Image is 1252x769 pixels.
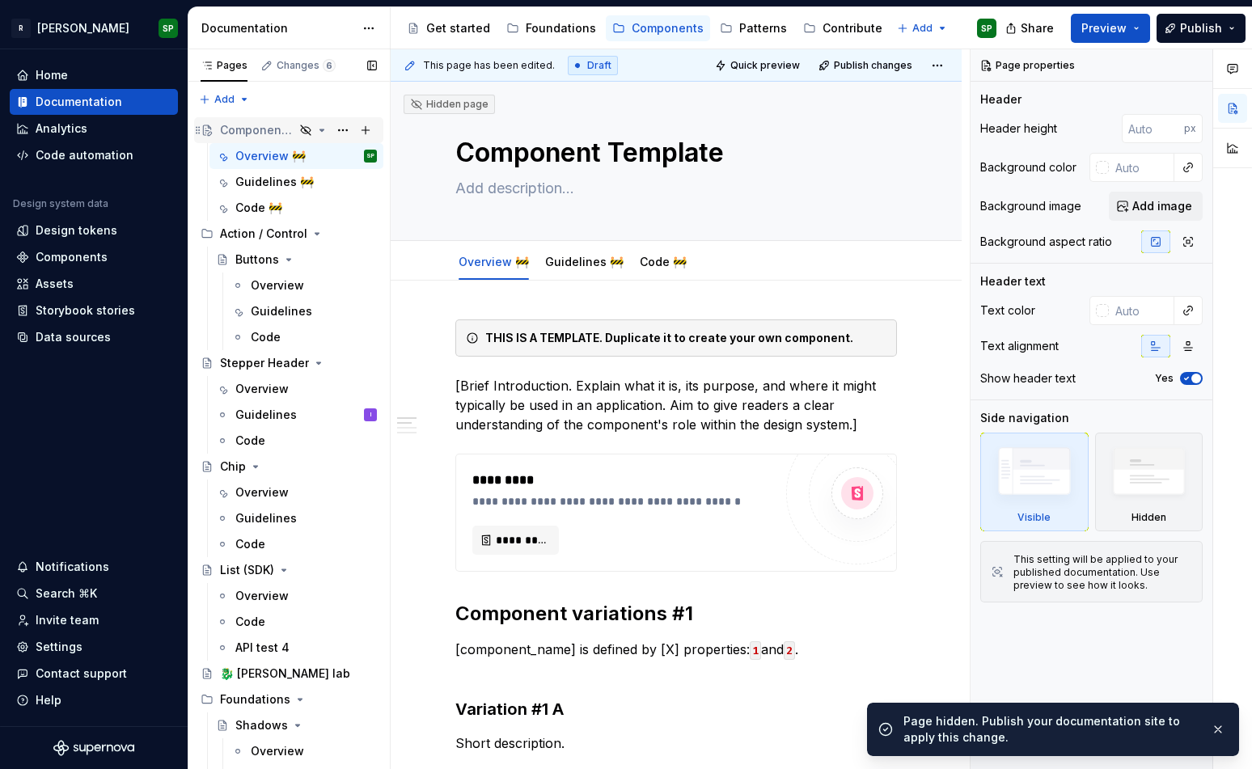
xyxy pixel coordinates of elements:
[455,376,897,434] p: [Brief Introduction. Explain what it is, its purpose, and where it might typically be used in an ...
[1131,511,1166,524] div: Hidden
[10,687,178,713] button: Help
[53,740,134,756] svg: Supernova Logo
[980,273,1046,289] div: Header text
[209,247,383,273] a: Buttons
[10,661,178,687] button: Contact support
[225,298,383,324] a: Guidelines
[980,338,1059,354] div: Text alignment
[235,588,289,604] div: Overview
[539,244,630,278] div: Guidelines 🚧
[220,691,290,708] div: Foundations
[10,116,178,142] a: Analytics
[235,614,265,630] div: Code
[36,302,135,319] div: Storybook stories
[220,122,294,138] div: Component Template
[225,324,383,350] a: Code
[36,94,122,110] div: Documentation
[209,531,383,557] a: Code
[235,433,265,449] div: Code
[220,458,246,475] div: Chip
[400,12,889,44] div: Page tree
[209,402,383,428] a: GuidelinesI
[209,583,383,609] a: Overview
[545,255,624,268] a: Guidelines 🚧
[225,273,383,298] a: Overview
[10,218,178,243] a: Design tokens
[423,59,555,72] span: This page has been edited.
[500,15,603,41] a: Foundations
[323,59,336,72] span: 6
[214,93,235,106] span: Add
[194,221,383,247] div: Action / Control
[36,612,99,628] div: Invite team
[455,733,897,753] p: Short description.
[194,117,383,143] a: Component Template
[251,329,281,345] div: Code
[209,428,383,454] a: Code
[366,148,374,164] div: SP
[235,640,290,656] div: API test 4
[251,277,304,294] div: Overview
[980,302,1035,319] div: Text color
[209,169,383,195] a: Guidelines 🚧
[980,91,1021,108] div: Header
[980,370,1076,387] div: Show header text
[10,62,178,88] a: Home
[980,159,1076,175] div: Background color
[587,59,611,72] span: Draft
[10,581,178,606] button: Search ⌘K
[36,147,133,163] div: Code automation
[10,89,178,115] a: Documentation
[980,410,1069,426] div: Side navigation
[36,639,82,655] div: Settings
[640,255,687,268] a: Code 🚧
[37,20,129,36] div: [PERSON_NAME]
[220,562,274,578] div: List (SDK)
[163,22,174,35] div: SP
[1157,14,1246,43] button: Publish
[235,381,289,397] div: Overview
[1017,511,1051,524] div: Visible
[194,661,383,687] a: 🐉 [PERSON_NAME] lab
[10,298,178,323] a: Storybook stories
[10,271,178,297] a: Assets
[194,687,383,712] div: Foundations
[980,120,1057,137] div: Header height
[710,54,807,77] button: Quick preview
[1109,296,1174,325] input: Auto
[10,554,178,580] button: Notifications
[1071,14,1150,43] button: Preview
[997,14,1064,43] button: Share
[209,143,383,169] a: Overview 🚧SP
[485,331,853,344] strong: THIS IS A TEMPLATE. Duplicate it to create your own component.
[1180,20,1222,36] span: Publish
[455,601,897,627] h2: Component variations #1
[235,148,306,164] div: Overview 🚧
[220,355,309,371] div: Stepper Header
[225,738,383,764] a: Overview
[633,244,693,278] div: Code 🚧
[3,11,184,45] button: R[PERSON_NAME]SP
[1013,553,1192,592] div: This setting will be applied to your published documentation. Use preview to see how it looks.
[194,88,255,111] button: Add
[370,407,371,423] div: I
[10,142,178,168] a: Code automation
[455,698,897,720] h3: Variation #1 A
[713,15,793,41] a: Patterns
[220,665,350,682] div: 🐉 [PERSON_NAME] lab
[1132,198,1192,214] span: Add image
[606,15,710,41] a: Components
[980,198,1081,214] div: Background image
[235,251,279,268] div: Buttons
[797,15,889,41] a: Contribute
[426,20,490,36] div: Get started
[36,67,68,83] div: Home
[194,350,383,376] a: Stepper Header
[10,607,178,633] a: Invite team
[209,505,383,531] a: Guidelines
[459,255,529,268] a: Overview 🚧
[36,665,127,682] div: Contact support
[201,59,247,72] div: Pages
[980,234,1112,250] div: Background aspect ratio
[36,120,87,137] div: Analytics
